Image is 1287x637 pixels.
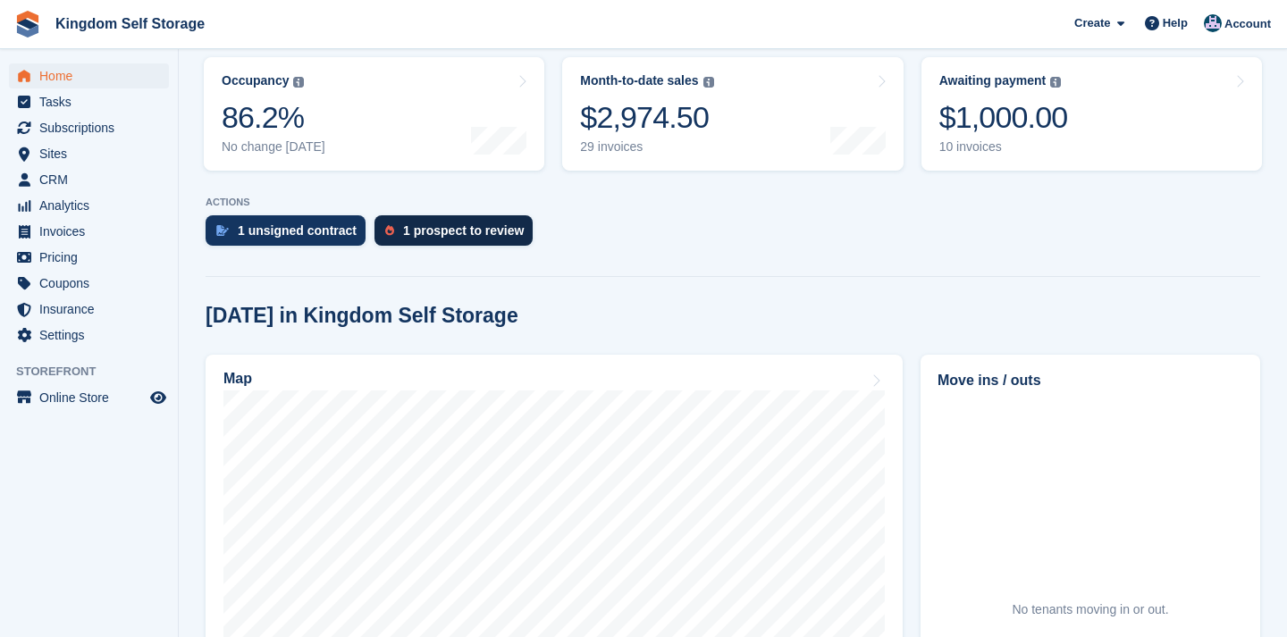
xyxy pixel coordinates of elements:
[1224,15,1271,33] span: Account
[580,99,713,136] div: $2,974.50
[223,371,252,387] h2: Map
[939,99,1068,136] div: $1,000.00
[9,141,169,166] a: menu
[204,57,544,171] a: Occupancy 86.2% No change [DATE]
[206,215,374,255] a: 1 unsigned contract
[222,99,325,136] div: 86.2%
[9,115,169,140] a: menu
[222,73,289,88] div: Occupancy
[39,141,147,166] span: Sites
[1050,77,1061,88] img: icon-info-grey-7440780725fd019a000dd9b08b2336e03edf1995a4989e88bcd33f0948082b44.svg
[293,77,304,88] img: icon-info-grey-7440780725fd019a000dd9b08b2336e03edf1995a4989e88bcd33f0948082b44.svg
[9,271,169,296] a: menu
[9,385,169,410] a: menu
[39,193,147,218] span: Analytics
[39,245,147,270] span: Pricing
[39,219,147,244] span: Invoices
[216,225,229,236] img: contract_signature_icon-13c848040528278c33f63329250d36e43548de30e8caae1d1a13099fd9432cc5.svg
[39,385,147,410] span: Online Store
[1074,14,1110,32] span: Create
[403,223,524,238] div: 1 prospect to review
[385,225,394,236] img: prospect-51fa495bee0391a8d652442698ab0144808aea92771e9ea1ae160a38d050c398.svg
[206,197,1260,208] p: ACTIONS
[9,63,169,88] a: menu
[921,57,1262,171] a: Awaiting payment $1,000.00 10 invoices
[703,77,714,88] img: icon-info-grey-7440780725fd019a000dd9b08b2336e03edf1995a4989e88bcd33f0948082b44.svg
[9,219,169,244] a: menu
[9,193,169,218] a: menu
[147,387,169,408] a: Preview store
[9,167,169,192] a: menu
[206,304,518,328] h2: [DATE] in Kingdom Self Storage
[14,11,41,38] img: stora-icon-8386f47178a22dfd0bd8f6a31ec36ba5ce8667c1dd55bd0f319d3a0aa187defe.svg
[9,323,169,348] a: menu
[16,363,178,381] span: Storefront
[1204,14,1222,32] img: Bradley Werlin
[939,73,1047,88] div: Awaiting payment
[939,139,1068,155] div: 10 invoices
[39,89,147,114] span: Tasks
[938,370,1243,391] h2: Move ins / outs
[9,245,169,270] a: menu
[39,115,147,140] span: Subscriptions
[562,57,903,171] a: Month-to-date sales $2,974.50 29 invoices
[39,63,147,88] span: Home
[9,297,169,322] a: menu
[580,73,698,88] div: Month-to-date sales
[39,271,147,296] span: Coupons
[222,139,325,155] div: No change [DATE]
[48,9,212,38] a: Kingdom Self Storage
[9,89,169,114] a: menu
[1163,14,1188,32] span: Help
[39,323,147,348] span: Settings
[39,297,147,322] span: Insurance
[580,139,713,155] div: 29 invoices
[238,223,357,238] div: 1 unsigned contract
[1012,600,1168,619] div: No tenants moving in or out.
[39,167,147,192] span: CRM
[374,215,542,255] a: 1 prospect to review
